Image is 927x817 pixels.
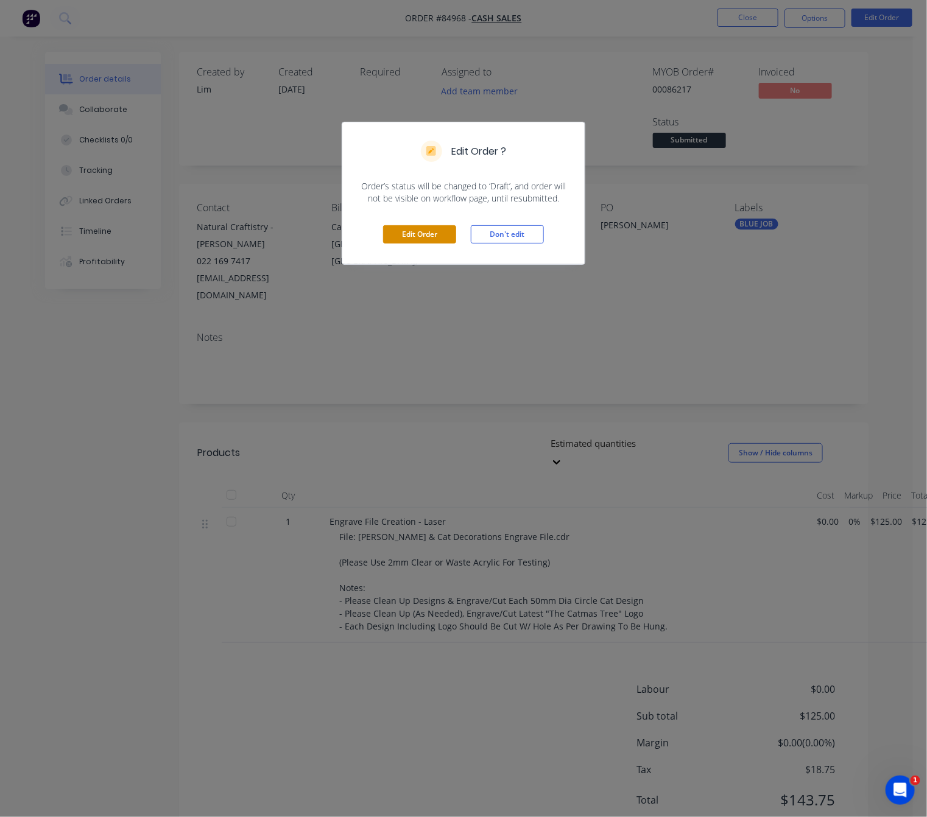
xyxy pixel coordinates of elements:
[911,776,920,785] span: 1
[383,225,456,244] button: Edit Order
[471,225,544,244] button: Don't edit
[357,180,570,205] span: Order’s status will be changed to ‘Draft’, and order will not be visible on workflow page, until ...
[886,776,915,805] iframe: Intercom live chat
[452,144,507,159] h5: Edit Order ?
